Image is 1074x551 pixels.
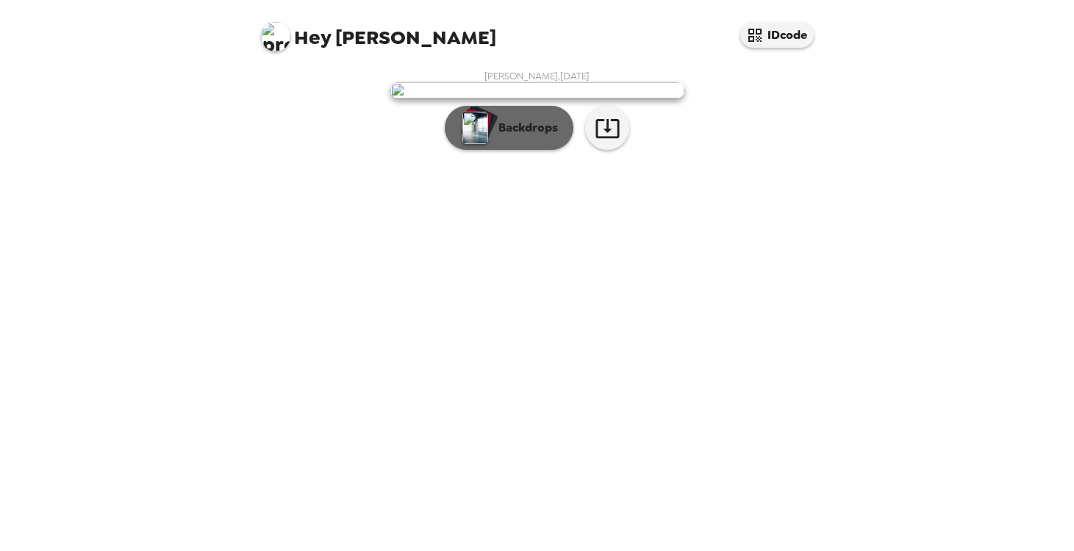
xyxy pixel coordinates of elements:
span: [PERSON_NAME] [261,15,496,48]
img: user [390,82,684,98]
p: Backdrops [491,119,558,137]
button: Backdrops [445,106,573,150]
button: IDcode [740,22,814,48]
span: [PERSON_NAME] , [DATE] [484,70,590,82]
img: profile pic [261,22,290,51]
span: Hey [294,24,331,51]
